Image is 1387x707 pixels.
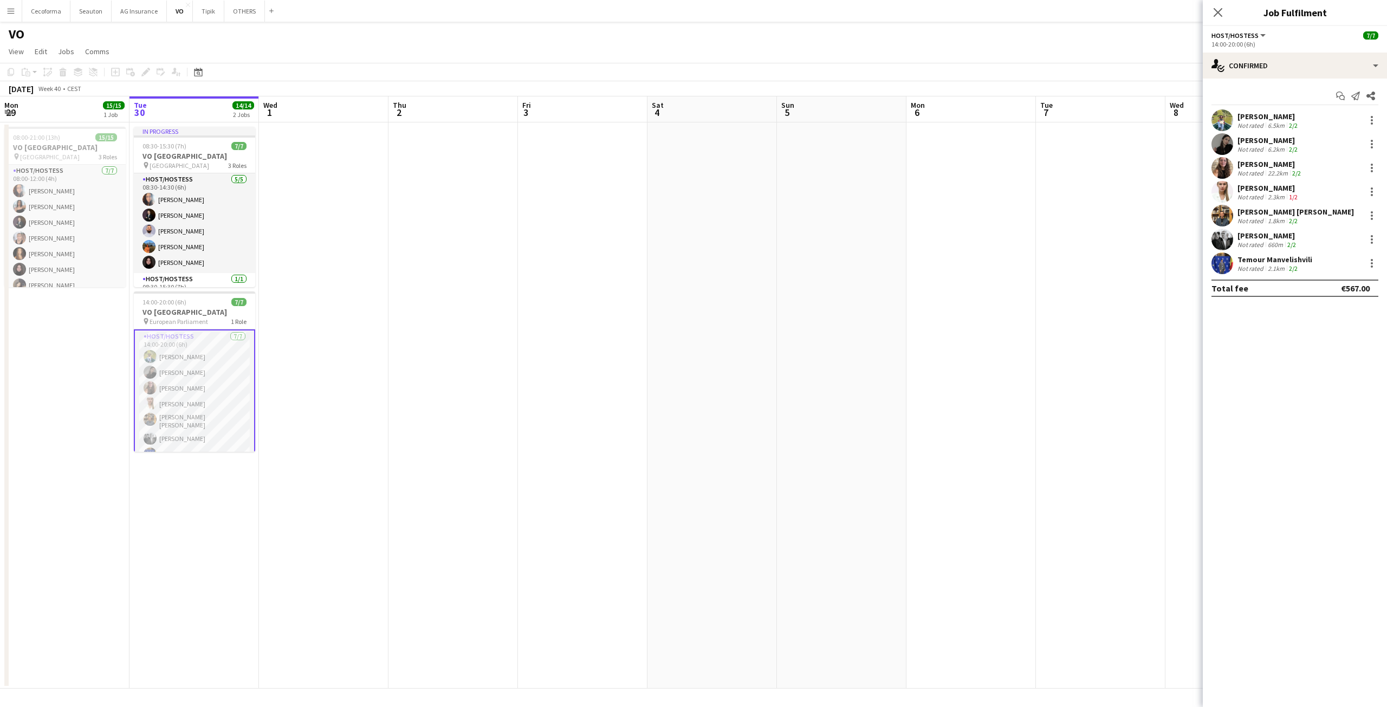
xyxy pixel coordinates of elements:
span: 08:00-21:00 (13h) [13,133,60,141]
app-skills-label: 2/2 [1289,264,1298,273]
h3: VO [GEOGRAPHIC_DATA] [134,307,255,317]
span: Sat [652,100,664,110]
div: In progress [134,127,255,135]
span: Comms [85,47,109,56]
span: 14/14 [232,101,254,109]
span: View [9,47,24,56]
span: 3 Roles [99,153,117,161]
div: Confirmed [1203,53,1387,79]
div: 6.5km [1266,121,1287,129]
div: 2.3km [1266,193,1287,201]
div: Not rated [1237,264,1266,273]
button: AG Insurance [112,1,167,22]
a: Edit [30,44,51,59]
app-skills-label: 1/2 [1289,193,1298,201]
app-job-card: 08:00-21:00 (13h)15/15VO [GEOGRAPHIC_DATA] [GEOGRAPHIC_DATA]3 RolesHost/Hostess7/708:00-12:00 (4h... [4,127,126,287]
span: 8 [1168,106,1184,119]
button: Tipik [193,1,224,22]
span: 5 [780,106,794,119]
app-job-card: In progress08:30-15:30 (7h)7/7VO [GEOGRAPHIC_DATA] [GEOGRAPHIC_DATA]3 RolesHost/Hostess5/508:30-1... [134,127,255,287]
span: 15/15 [95,133,117,141]
div: [PERSON_NAME] [1237,231,1298,241]
h3: VO [GEOGRAPHIC_DATA] [134,151,255,161]
span: Week 40 [36,85,63,93]
span: 7 [1039,106,1053,119]
div: Not rated [1237,121,1266,129]
span: Mon [911,100,925,110]
div: 2 Jobs [233,111,254,119]
span: Edit [35,47,47,56]
app-card-role: Host/Hostess5/508:30-14:30 (6h)[PERSON_NAME][PERSON_NAME][PERSON_NAME][PERSON_NAME][PERSON_NAME] [134,173,255,273]
div: Not rated [1237,241,1266,249]
span: 7/7 [231,142,247,150]
span: 4 [650,106,664,119]
button: OTHERS [224,1,265,22]
span: 2 [391,106,406,119]
span: 6 [909,106,925,119]
h3: Job Fulfilment [1203,5,1387,20]
span: 15/15 [103,101,125,109]
h3: VO [GEOGRAPHIC_DATA] [4,142,126,152]
span: Thu [393,100,406,110]
span: [GEOGRAPHIC_DATA] [150,161,209,170]
app-skills-label: 2/2 [1289,145,1298,153]
button: Seauton [70,1,112,22]
span: 29 [3,106,18,119]
span: 7/7 [231,298,247,306]
app-skills-label: 2/2 [1289,217,1298,225]
div: Not rated [1237,217,1266,225]
app-skills-label: 2/2 [1292,169,1301,177]
span: 7/7 [1363,31,1378,40]
div: CEST [67,85,81,93]
div: [DATE] [9,83,34,94]
button: VO [167,1,193,22]
div: 2.1km [1266,264,1287,273]
a: Comms [81,44,114,59]
div: [PERSON_NAME] [1237,135,1300,145]
div: €567.00 [1341,283,1370,294]
span: 1 Role [231,317,247,326]
span: 1 [262,106,277,119]
div: Temour Manvelishvili [1237,255,1312,264]
app-skills-label: 2/2 [1289,121,1298,129]
span: Jobs [58,47,74,56]
app-card-role: Host/Hostess1/108:30-15:30 (7h) [134,273,255,310]
span: Fri [522,100,531,110]
div: [PERSON_NAME] [PERSON_NAME] [1237,207,1354,217]
span: [GEOGRAPHIC_DATA] [20,153,80,161]
h1: VO [9,26,24,42]
app-card-role: Host/Hostess7/708:00-12:00 (4h)[PERSON_NAME][PERSON_NAME][PERSON_NAME][PERSON_NAME][PERSON_NAME][... [4,165,126,296]
span: Wed [1170,100,1184,110]
span: 08:30-15:30 (7h) [142,142,186,150]
span: Tue [134,100,147,110]
span: Host/Hostess [1211,31,1259,40]
div: 14:00-20:00 (6h) [1211,40,1378,48]
div: 22.2km [1266,169,1290,177]
app-job-card: 14:00-20:00 (6h)7/7VO [GEOGRAPHIC_DATA] European Parliament1 RoleHost/Hostess7/714:00-20:00 (6h)[... [134,291,255,452]
span: 30 [132,106,147,119]
span: Wed [263,100,277,110]
div: Not rated [1237,145,1266,153]
div: 660m [1266,241,1285,249]
div: Not rated [1237,193,1266,201]
span: 3 [521,106,531,119]
div: [PERSON_NAME] [1237,159,1303,169]
a: View [4,44,28,59]
span: Sun [781,100,794,110]
span: 3 Roles [228,161,247,170]
div: 6.2km [1266,145,1287,153]
span: European Parliament [150,317,208,326]
app-skills-label: 2/2 [1287,241,1296,249]
a: Jobs [54,44,79,59]
span: Mon [4,100,18,110]
div: Total fee [1211,283,1248,294]
div: 1.8km [1266,217,1287,225]
button: Cecoforma [22,1,70,22]
span: Tue [1040,100,1053,110]
div: 1 Job [103,111,124,119]
span: 14:00-20:00 (6h) [142,298,186,306]
div: [PERSON_NAME] [1237,112,1300,121]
